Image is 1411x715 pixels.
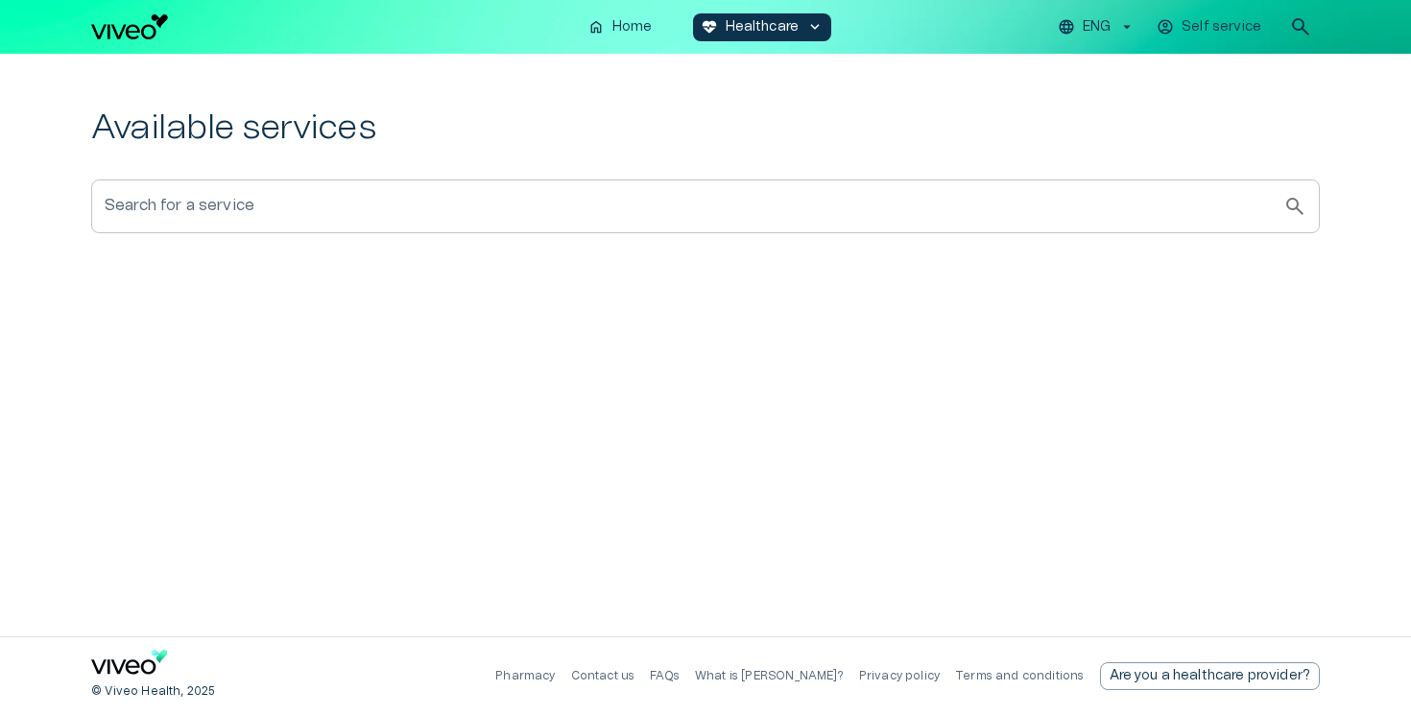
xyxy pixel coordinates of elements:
p: Are you a healthcare provider? [1110,666,1311,686]
p: What is [PERSON_NAME]? [695,668,844,684]
span: search [1289,15,1312,38]
button: ecg_heartHealthcarekeyboard_arrow_down [693,13,832,41]
span: search [1283,195,1306,218]
a: Navigate to homepage [91,14,572,39]
div: Are you a healthcare provider? [1100,662,1321,690]
p: Healthcare [726,17,800,37]
button: open search modal [1281,8,1320,46]
img: Viveo logo [91,14,168,39]
button: Self service [1154,13,1266,41]
a: FAQs [650,670,680,681]
a: Send email to partnership request to viveo [1100,662,1321,690]
span: keyboard_arrow_down [806,18,824,36]
button: homeHome [580,13,662,41]
p: Home [612,17,653,37]
p: Self service [1182,17,1261,37]
span: ecg_heart [701,18,718,36]
p: ENG [1083,17,1111,37]
h2: Available services [91,107,1320,149]
span: home [587,18,605,36]
a: Terms and conditions [955,670,1084,681]
a: Privacy policy [859,670,940,681]
a: Pharmacy [495,670,555,681]
p: Contact us [571,668,635,684]
a: Navigate to home page [91,650,168,681]
button: ENG [1055,13,1138,41]
p: © Viveo Health, 2025 [91,683,215,700]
